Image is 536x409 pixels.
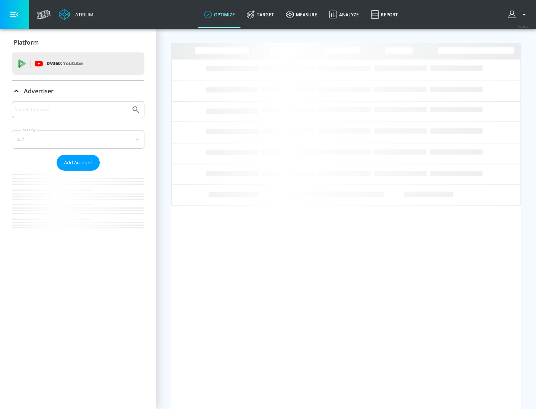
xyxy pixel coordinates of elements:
nav: list of Advertiser [12,171,144,243]
label: Sort By [21,128,37,132]
span: v 4.25.4 [518,25,529,29]
p: Advertiser [24,87,54,95]
span: Add Account [64,158,92,167]
a: optimize [198,1,241,28]
a: Target [241,1,280,28]
p: Platform [14,38,39,46]
div: Atrium [72,11,93,18]
a: Analyze [323,1,365,28]
div: DV360: Youtube [12,52,144,75]
p: DV360: [47,59,83,68]
a: Atrium [59,9,93,20]
input: Search by name [15,105,128,115]
div: Advertiser [12,101,144,243]
button: Add Account [57,155,100,171]
div: Platform [12,32,144,53]
a: Report [365,1,404,28]
div: Advertiser [12,81,144,102]
p: Youtube [63,59,83,67]
a: measure [280,1,323,28]
div: A-Z [12,130,144,149]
